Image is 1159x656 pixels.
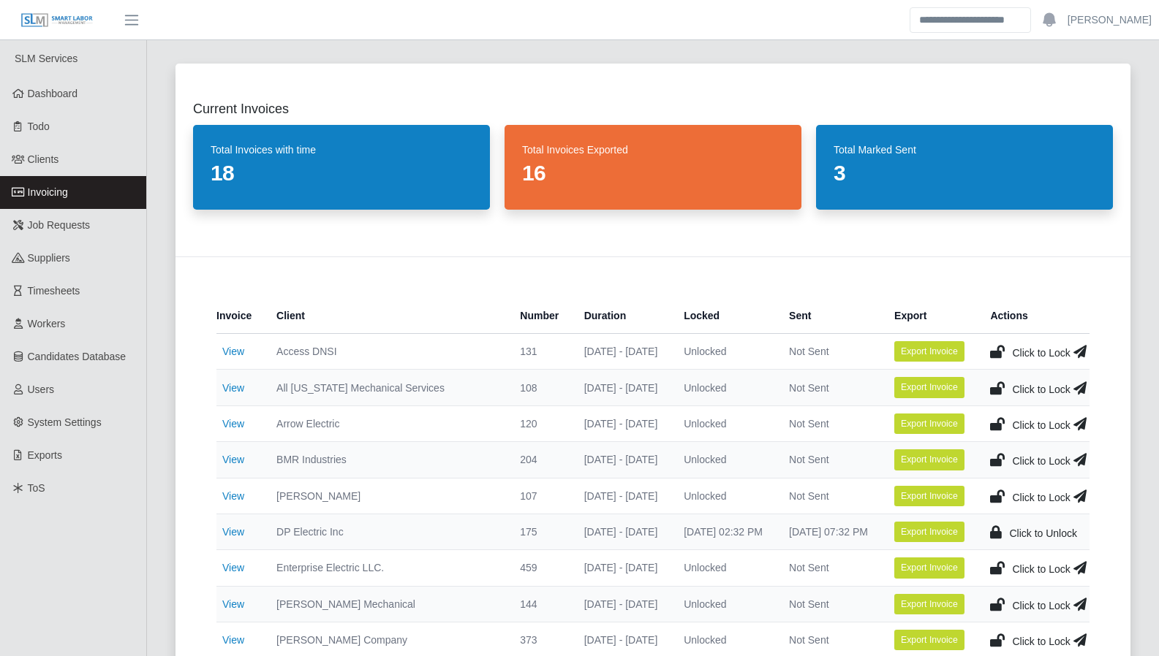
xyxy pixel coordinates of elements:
td: 144 [508,586,572,622]
td: Unlocked [672,370,777,405]
span: Dashboard [28,88,78,99]
td: Unlocked [672,586,777,622]
td: Unlocked [672,442,777,478]
th: Duration [573,298,672,334]
td: [DATE] - [DATE] [573,550,672,586]
span: Click to Lock [1012,492,1070,503]
td: Access DNSI [265,334,508,370]
th: Actions [978,298,1090,334]
td: [DATE] - [DATE] [573,370,672,405]
td: All [US_STATE] Mechanical Services [265,370,508,405]
span: Clients [28,153,59,165]
span: Click to Lock [1012,563,1070,575]
button: Export Invoice [894,630,964,650]
td: Not Sent [777,442,883,478]
span: Exports [28,449,62,461]
span: Click to Lock [1012,455,1070,467]
span: ToS [28,482,45,494]
a: View [222,454,244,465]
td: Not Sent [777,478,883,514]
a: View [222,634,244,646]
td: 120 [508,405,572,441]
button: Export Invoice [894,557,964,578]
td: Not Sent [777,405,883,441]
span: System Settings [28,416,102,428]
button: Export Invoice [894,449,964,470]
span: Users [28,384,55,395]
span: Click to Lock [1012,347,1070,359]
a: View [222,562,244,573]
td: 204 [508,442,572,478]
td: Not Sent [777,550,883,586]
td: Unlocked [672,478,777,514]
td: BMR Industries [265,442,508,478]
span: Click to Lock [1012,419,1070,431]
td: Enterprise Electric LLC. [265,550,508,586]
span: Todo [28,121,50,132]
a: View [222,418,244,430]
td: Not Sent [777,370,883,405]
dt: Total Invoices with time [211,142,472,157]
dd: 3 [834,160,1095,186]
td: Not Sent [777,334,883,370]
span: Suppliers [28,252,70,264]
td: [DATE] 07:32 PM [777,514,883,549]
td: 175 [508,514,572,549]
td: [DATE] - [DATE] [573,514,672,549]
button: Export Invoice [894,522,964,542]
dd: 16 [522,160,784,186]
td: [PERSON_NAME] [265,478,508,514]
a: [PERSON_NAME] [1068,12,1152,28]
td: Unlocked [672,334,777,370]
span: Candidates Database [28,351,127,362]
span: Invoicing [28,186,68,198]
button: Export Invoice [894,413,964,434]
td: 107 [508,478,572,514]
span: Workers [28,318,66,329]
span: SLM Services [15,53,78,64]
span: Click to Unlock [1009,527,1077,539]
td: DP Electric Inc [265,514,508,549]
button: Export Invoice [894,486,964,506]
td: Not Sent [777,586,883,622]
th: Number [508,298,572,334]
dd: 18 [211,160,472,186]
a: View [222,526,244,538]
th: Sent [777,298,883,334]
dt: Total Invoices Exported [522,142,784,157]
span: Click to Lock [1012,384,1070,395]
td: [PERSON_NAME] Mechanical [265,586,508,622]
button: Export Invoice [894,341,964,362]
td: 131 [508,334,572,370]
img: SLM Logo [20,12,94,28]
th: Client [265,298,508,334]
td: 459 [508,550,572,586]
td: [DATE] - [DATE] [573,478,672,514]
a: View [222,490,244,502]
span: Click to Lock [1012,600,1070,611]
span: Job Requests [28,219,91,231]
th: Locked [672,298,777,334]
input: Search [910,7,1031,33]
h2: Current Invoices [193,99,1113,119]
td: Unlocked [672,550,777,586]
a: View [222,598,244,610]
span: Timesheets [28,285,80,297]
a: View [222,346,244,357]
td: [DATE] - [DATE] [573,334,672,370]
span: Click to Lock [1012,636,1070,647]
td: [DATE] 02:32 PM [672,514,777,549]
td: [DATE] - [DATE] [573,405,672,441]
th: Export [883,298,978,334]
dt: Total Marked Sent [834,142,1095,157]
td: [DATE] - [DATE] [573,442,672,478]
button: Export Invoice [894,377,964,397]
th: Invoice [216,298,265,334]
td: Arrow Electric [265,405,508,441]
a: View [222,382,244,394]
td: [DATE] - [DATE] [573,586,672,622]
td: 108 [508,370,572,405]
button: Export Invoice [894,594,964,614]
td: Unlocked [672,405,777,441]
